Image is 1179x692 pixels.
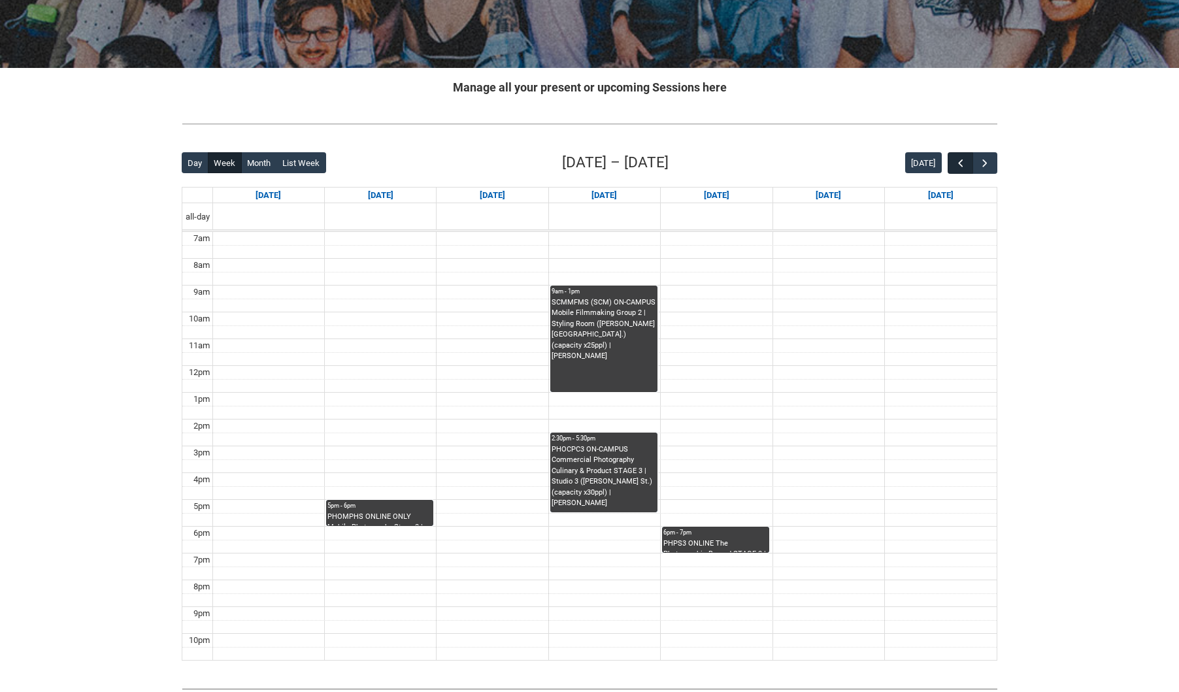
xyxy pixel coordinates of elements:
div: 12pm [186,366,212,379]
div: PHOMPHS ONLINE ONLY Mobile Photography Stage 3 | Online | [PERSON_NAME] [PERSON_NAME] [327,512,432,526]
a: Go to September 20, 2025 [925,188,956,203]
div: 9am - 1pm [552,287,656,296]
h2: Manage all your present or upcoming Sessions here [182,78,997,96]
div: 6pm [191,527,212,540]
div: PHOCPC3 ON-CAMPUS Commercial Photography Culinary & Product STAGE 3 | Studio 3 ([PERSON_NAME] St.... [552,444,656,509]
div: 10am [186,312,212,325]
div: 4pm [191,473,212,486]
div: 6pm - 7pm [663,528,768,537]
a: Go to September 19, 2025 [813,188,844,203]
div: 9am [191,286,212,299]
div: 10pm [186,634,212,647]
div: 2:30pm - 5:30pm [552,434,656,443]
button: Day [182,152,208,173]
div: 3pm [191,446,212,459]
div: 7am [191,232,212,245]
div: 5pm - 6pm [327,501,432,510]
a: Go to September 18, 2025 [701,188,732,203]
a: Go to September 14, 2025 [253,188,284,203]
button: Next Week [972,152,997,174]
a: Go to September 16, 2025 [477,188,508,203]
div: PHPS3 ONLINE The Photographic Record STAGE 3 | Online | [PERSON_NAME] [663,538,768,553]
div: 7pm [191,553,212,567]
div: 8pm [191,580,212,593]
button: Week [208,152,242,173]
div: 2pm [191,420,212,433]
div: 8am [191,259,212,272]
img: REDU_GREY_LINE [182,117,997,131]
button: Previous Week [948,152,972,174]
a: Go to September 15, 2025 [365,188,396,203]
h2: [DATE] – [DATE] [562,152,669,174]
div: 5pm [191,500,212,513]
div: SCMMFMS (SCM) ON-CAMPUS Mobile Filmmaking Group 2 | Styling Room ([PERSON_NAME][GEOGRAPHIC_DATA].... [552,297,656,362]
div: 1pm [191,393,212,406]
button: Month [241,152,277,173]
button: [DATE] [905,152,942,173]
button: List Week [276,152,326,173]
div: 9pm [191,607,212,620]
div: 11am [186,339,212,352]
span: all-day [183,210,212,223]
a: Go to September 17, 2025 [589,188,620,203]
